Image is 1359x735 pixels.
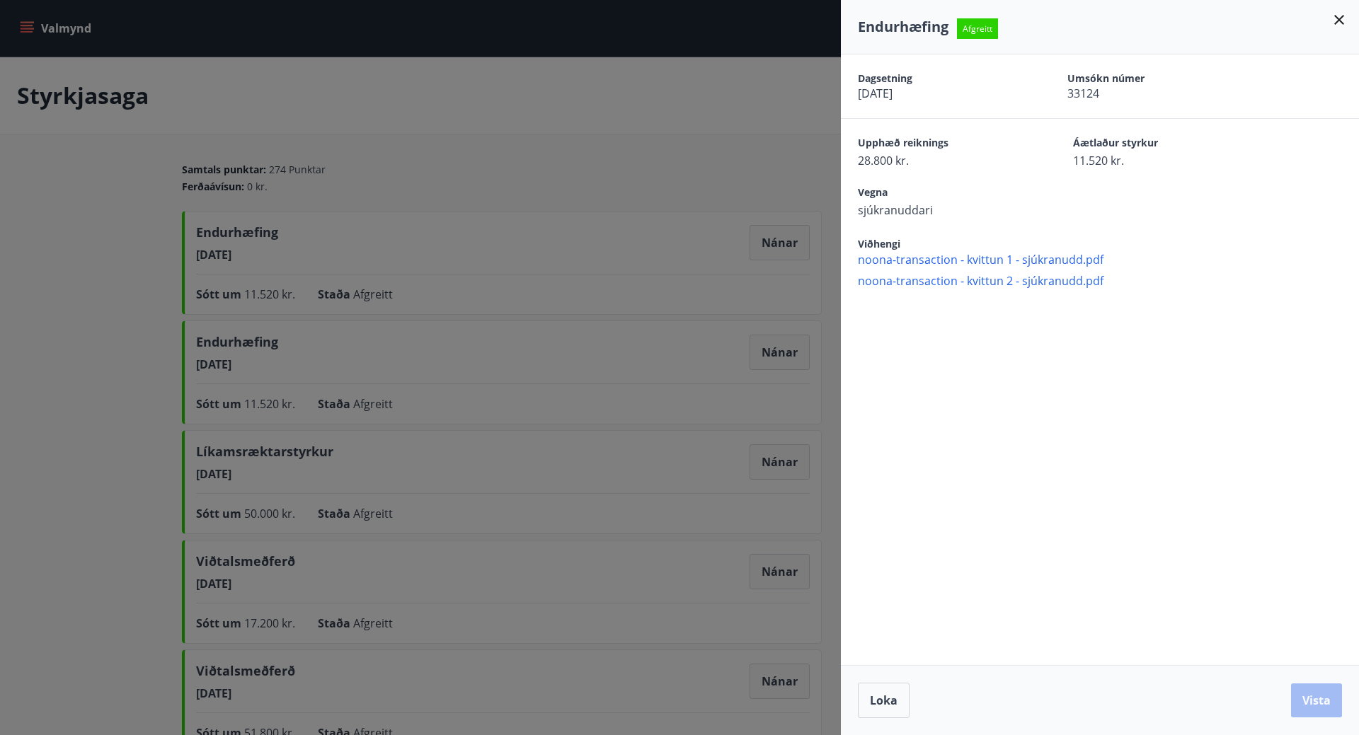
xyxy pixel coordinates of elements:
[858,683,910,718] button: Loka
[957,18,998,39] span: Afgreitt
[858,202,1023,218] span: sjúkranuddari
[858,153,1023,168] span: 28.800 kr.
[858,237,900,250] span: Viðhengi
[858,273,1359,289] span: noona-transaction - kvittun 2 - sjúkranudd.pdf
[858,86,1018,101] span: [DATE]
[858,185,1023,202] span: Vegna
[858,71,1018,86] span: Dagsetning
[858,252,1359,267] span: noona-transaction - kvittun 1 - sjúkranudd.pdf
[858,17,948,36] span: Endurhæfing
[1067,71,1227,86] span: Umsókn númer
[1073,136,1239,153] span: Áætlaður styrkur
[858,136,1023,153] span: Upphæð reiknings
[1073,153,1239,168] span: 11.520 kr.
[1067,86,1227,101] span: 33124
[870,693,898,708] span: Loka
